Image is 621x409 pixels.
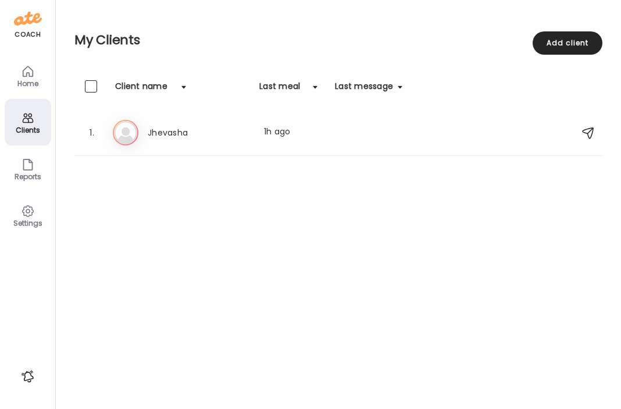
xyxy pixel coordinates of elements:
[15,30,41,40] div: coach
[259,80,300,99] div: Last meal
[148,126,250,140] h3: Jhevasha
[14,9,42,28] img: ate
[264,126,326,140] div: 1h ago
[7,126,49,134] div: Clients
[533,31,602,55] div: Add client
[85,126,99,140] div: 1.
[7,173,49,180] div: Reports
[7,219,49,227] div: Settings
[74,31,602,49] h2: My Clients
[335,80,393,99] div: Last message
[115,80,167,99] div: Client name
[7,80,49,87] div: Home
